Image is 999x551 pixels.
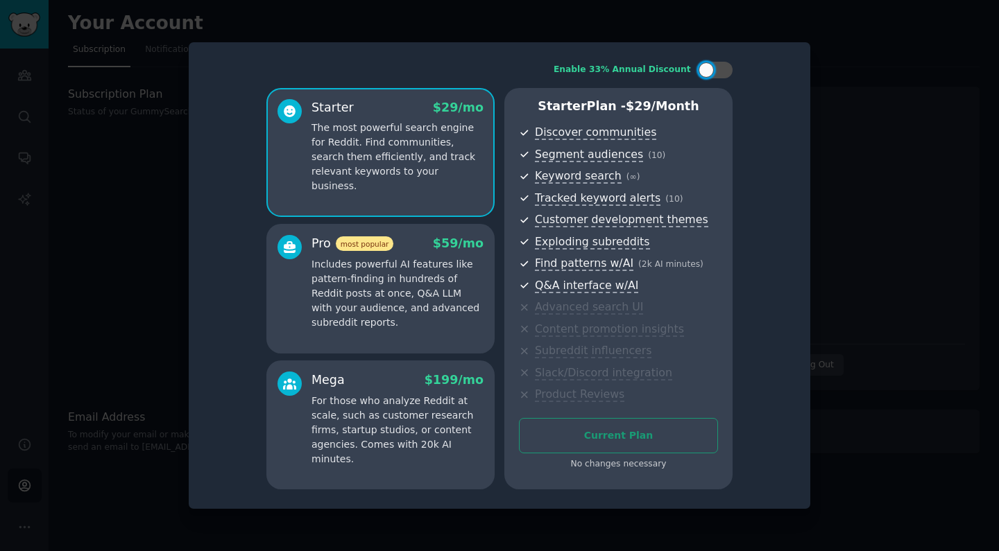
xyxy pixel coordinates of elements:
div: Mega [311,371,345,389]
span: Subreddit influencers [535,344,651,358]
div: No changes necessary [519,458,718,471]
span: Customer development themes [535,213,708,227]
div: Starter [311,99,354,116]
span: Tracked keyword alerts [535,191,660,206]
span: most popular [336,236,394,251]
span: Q&A interface w/AI [535,279,638,293]
span: $ 29 /mo [433,100,484,114]
span: ( ∞ ) [626,172,640,182]
p: Includes powerful AI features like pattern-finding in hundreds of Reddit posts at once, Q&A LLM w... [311,257,484,330]
span: ( 10 ) [665,194,683,204]
p: For those who analyze Reddit at scale, such as customer research firms, startup studios, or conte... [311,394,484,466]
span: Keyword search [535,169,622,184]
span: Find patterns w/AI [535,256,633,271]
span: Content promotion insights [535,322,684,337]
p: The most powerful search engine for Reddit. Find communities, search them efficiently, and track ... [311,121,484,193]
div: Pro [311,235,393,252]
span: $ 199 /mo [425,373,484,387]
p: Starter Plan - [519,98,718,115]
span: Advanced search UI [535,300,643,315]
div: Enable 33% Annual Discount [554,64,691,76]
span: ( 2k AI minutes ) [638,259,703,269]
span: Product Reviews [535,387,624,402]
span: Discover communities [535,125,656,140]
span: $ 29 /month [626,99,699,113]
span: Slack/Discord integration [535,366,672,381]
span: Exploding subreddits [535,235,649,250]
span: ( 10 ) [648,150,665,160]
span: Segment audiences [535,148,643,162]
span: $ 59 /mo [433,236,484,250]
